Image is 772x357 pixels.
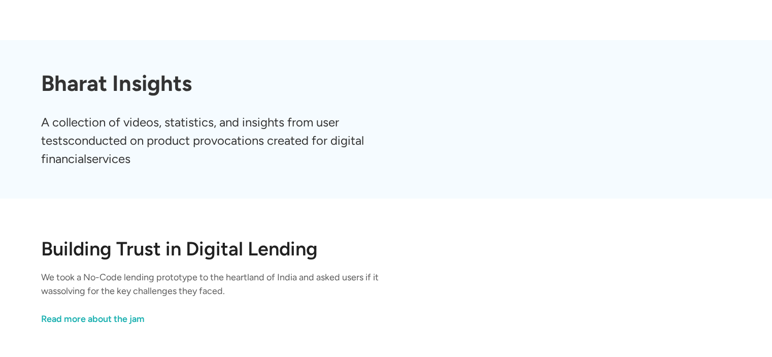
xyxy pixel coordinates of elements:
a: link [41,312,421,326]
h2: Building Trust in Digital Lending [41,239,731,258]
p: A collection of videos, statistics, and insights from user testsconducted on product provocations... [41,113,404,168]
p: We took a No-Code lending prototype to the heartland of India and asked users if it wassolving fo... [41,271,421,298]
h1: Bharat Insights [41,71,731,97]
div: Read more about the jam [41,312,145,326]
